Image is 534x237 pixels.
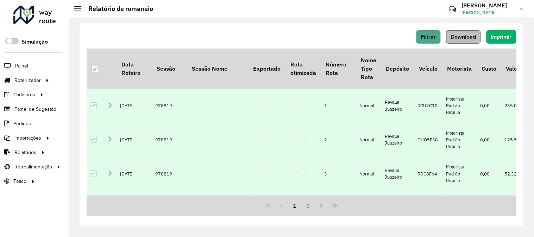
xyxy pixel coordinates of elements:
td: SJQ2B65 [414,191,442,225]
td: Normal [356,191,381,225]
td: RDC8F64 [414,157,442,191]
td: [DATE] [117,89,152,123]
th: Depósito [381,49,414,89]
span: [PERSON_NAME] [462,9,515,15]
td: 125.589,49 [501,123,533,157]
span: Cadastros [13,91,35,98]
th: Valor [501,49,533,89]
span: Download [451,34,476,40]
span: Pedidos [13,120,31,127]
td: OUO5F38 [414,123,442,157]
td: 0,00 [477,157,501,191]
label: Simulação [21,38,48,46]
span: Roteirizador [14,77,41,84]
button: 1 [288,199,302,212]
td: 3 [321,157,356,191]
td: Revalle Juazeiro [381,123,414,157]
th: Custo [477,49,501,89]
td: 2 [321,123,356,157]
th: Exportado [249,49,285,89]
td: Revalle Juazeiro [381,191,414,225]
span: Painel [15,62,28,70]
td: Normal [356,123,381,157]
h3: [PERSON_NAME] [462,2,515,9]
td: Motorista Padrão Revalle [442,191,477,225]
th: Nome Tipo Rota [356,49,381,89]
td: 0,00 [477,123,501,157]
td: 48.269,32 [501,191,533,225]
th: Sessão Nome [187,49,249,89]
a: Contato Rápido [445,1,460,17]
th: Motorista [442,49,477,89]
td: Revalle Juazeiro [381,89,414,123]
button: Imprimir [486,30,516,44]
td: Motorista Padrão Revalle [442,123,477,157]
td: 978819 [152,191,187,225]
span: Painel de Sugestão [14,105,56,113]
span: Importações [14,134,41,142]
td: 0,00 [477,89,501,123]
button: Filtrar [416,30,441,44]
span: Tático [13,178,26,185]
th: Sessão [152,49,187,89]
span: Imprimir [491,34,512,40]
button: Next Page [315,199,328,212]
td: 978819 [152,89,187,123]
td: [DATE] [117,191,152,225]
span: Retroalimentação [14,163,52,171]
button: 2 [302,199,315,212]
button: Last Page [328,199,341,212]
span: Filtrar [421,34,436,40]
td: 4 [321,191,356,225]
td: 52.327,66 [501,157,533,191]
span: Relatórios [14,149,36,156]
th: Número Rota [321,49,356,89]
td: 978819 [152,123,187,157]
td: [DATE] [117,157,152,191]
td: Motorista Padrão Revalle [442,89,477,123]
h2: Relatório de romaneio [81,5,153,13]
td: 1 [321,89,356,123]
th: Data Roteiro [117,49,152,89]
td: 0,00 [477,191,501,225]
td: Normal [356,89,381,123]
th: Rota otimizada [285,49,321,89]
td: Normal [356,157,381,191]
td: [DATE] [117,123,152,157]
td: 978819 [152,157,187,191]
td: Motorista Padrão Revalle [442,157,477,191]
td: Revalle Juazeiro [381,157,414,191]
td: RCU2C10 [414,89,442,123]
td: 235.095,63 [501,89,533,123]
th: Veículo [414,49,442,89]
button: Download [446,30,481,44]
